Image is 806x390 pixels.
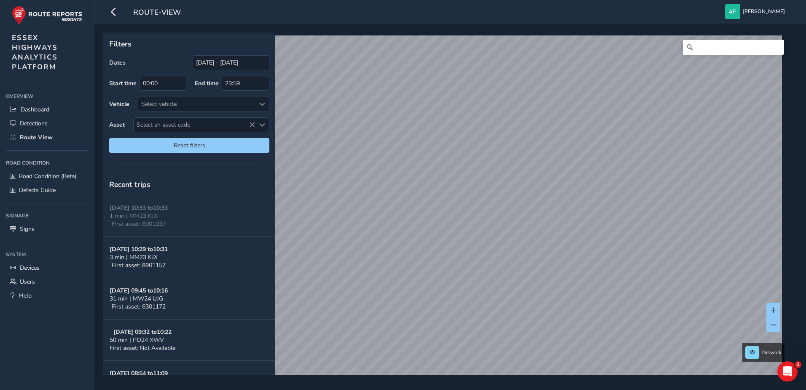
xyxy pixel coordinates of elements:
[6,222,88,236] a: Signs
[110,287,168,295] strong: [DATE] 09:45 to 10:16
[110,212,158,220] span: 1 min | MM23 KJX
[109,100,129,108] label: Vehicle
[6,289,88,303] a: Help
[6,130,88,144] a: Route View
[19,186,56,194] span: Defects Guide
[19,292,32,300] span: Help
[110,369,168,377] strong: [DATE] 08:54 to 11:09
[6,183,88,197] a: Defects Guide
[20,119,48,127] span: Detections
[116,141,263,149] span: Reset filters
[6,157,88,169] div: Road Condition
[134,118,255,132] span: Select an asset code
[743,4,785,19] span: [PERSON_NAME]
[103,195,275,237] button: [DATE] 10:33 to10:331 min | MM23 KJXFirst asset: 8901937
[20,133,53,141] span: Route View
[109,59,126,67] label: Dates
[109,79,137,87] label: Start time
[6,209,88,222] div: Signage
[20,278,35,286] span: Users
[109,38,269,49] p: Filters
[795,361,801,368] span: 1
[255,118,269,132] div: Select an asset code
[777,361,798,382] iframe: Intercom live chat
[110,344,175,352] span: First asset: Not Available
[725,4,788,19] button: [PERSON_NAME]
[109,179,150,190] span: Recent trips
[6,248,88,261] div: System
[6,116,88,130] a: Detections
[109,121,125,129] label: Asset
[762,349,782,356] span: Network
[113,328,172,336] strong: [DATE] 09:32 to 10:22
[12,6,82,25] img: rr logo
[110,245,168,253] strong: [DATE] 10:29 to 10:31
[112,220,166,228] span: First asset: 8901937
[133,7,181,19] span: route-view
[6,261,88,275] a: Devices
[103,278,275,320] button: [DATE] 09:45 to10:1631 min | MW24 UJGFirst asset: 6301172
[20,264,40,272] span: Devices
[19,172,76,180] span: Road Condition (Beta)
[103,237,275,278] button: [DATE] 10:29 to10:313 min | MM23 KJXFirst asset: 8901157
[683,40,784,55] input: Search
[195,79,219,87] label: End time
[110,336,164,344] span: 50 min | PO24 XWV
[110,204,168,212] strong: [DATE] 10:33 to 10:33
[138,97,255,111] div: Select vehicle
[20,225,35,233] span: Signs
[103,320,275,361] button: [DATE] 09:32 to10:2250 min | PO24 XWVFirst asset: Not Available
[110,295,163,303] span: 31 min | MW24 UJG
[106,35,782,385] canvas: Map
[6,275,88,289] a: Users
[725,4,740,19] img: diamond-layout
[6,90,88,103] div: Overview
[110,253,158,261] span: 3 min | MM23 KJX
[6,103,88,116] a: Dashboard
[112,261,166,269] span: First asset: 8901157
[12,33,58,72] span: ESSEX HIGHWAYS ANALYTICS PLATFORM
[109,138,269,153] button: Reset filters
[21,106,49,114] span: Dashboard
[112,303,166,311] span: First asset: 6301172
[6,169,88,183] a: Road Condition (Beta)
